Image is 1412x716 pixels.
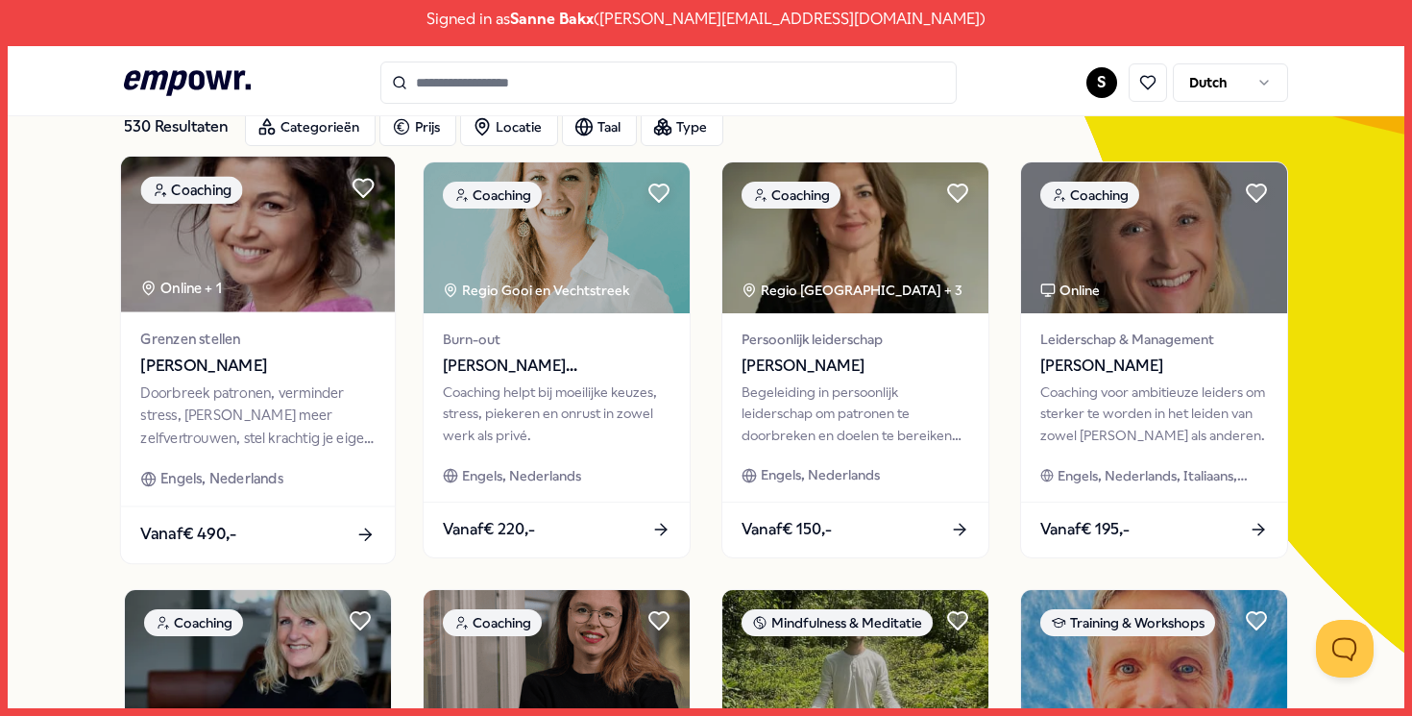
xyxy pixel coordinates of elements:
[460,108,558,146] button: Locatie
[141,176,243,204] div: Coaching
[641,108,723,146] button: Type
[510,7,594,32] span: Sanne Bakx
[141,328,376,350] span: Grenzen stellen
[742,517,832,542] span: Vanaf € 150,-
[141,278,222,300] div: Online + 1
[721,161,989,558] a: package imageCoachingRegio [GEOGRAPHIC_DATA] + 3Persoonlijk leiderschap[PERSON_NAME]Begeleiding i...
[761,464,880,485] span: Engels, Nederlands
[141,354,376,379] span: [PERSON_NAME]
[742,609,933,636] div: Mindfulness & Meditatie
[722,162,988,313] img: package image
[562,108,637,146] button: Taal
[120,156,396,564] a: package imageCoachingOnline + 1Grenzen stellen[PERSON_NAME]Doorbreek patronen, verminder stress, ...
[1040,382,1268,446] div: Coaching voor ambitieuze leiders om sterker te worden in het leiden van zowel [PERSON_NAME] als a...
[160,468,283,490] span: Engels, Nederlands
[443,280,632,301] div: Regio Gooi en Vechtstreek
[380,62,957,104] input: Search for products, categories or subcategories
[423,161,691,558] a: package imageCoachingRegio Gooi en Vechtstreek Burn-out[PERSON_NAME][GEOGRAPHIC_DATA]Coaching hel...
[742,329,969,350] span: Persoonlijk leiderschap
[443,182,542,209] div: Coaching
[1021,162,1287,313] img: package image
[1040,609,1215,636] div: Training & Workshops
[443,354,670,379] span: [PERSON_NAME][GEOGRAPHIC_DATA]
[141,382,376,448] div: Doorbreek patronen, verminder stress, [PERSON_NAME] meer zelfvertrouwen, stel krachtig je eigen g...
[1086,67,1117,98] button: S
[443,382,670,446] div: Coaching helpt bij moeilijke keuzes, stress, piekeren en onrust in zowel werk als privé.
[144,609,243,636] div: Coaching
[742,182,840,209] div: Coaching
[124,108,230,146] div: 530 Resultaten
[245,108,376,146] button: Categorieën
[443,517,535,542] span: Vanaf € 220,-
[742,382,969,446] div: Begeleiding in persoonlijk leiderschap om patronen te doorbreken en doelen te bereiken via bewust...
[1040,517,1130,542] span: Vanaf € 195,-
[1040,329,1268,350] span: Leiderschap & Management
[379,108,456,146] button: Prijs
[1020,161,1288,558] a: package imageCoachingOnlineLeiderschap & Management[PERSON_NAME]Coaching voor ambitieuze leiders ...
[1040,280,1100,301] div: Online
[462,465,581,486] span: Engels, Nederlands
[443,609,542,636] div: Coaching
[1316,620,1374,678] iframe: Help Scout Beacon - Open
[742,280,962,301] div: Regio [GEOGRAPHIC_DATA] + 3
[1058,465,1267,486] span: Engels, Nederlands, Italiaans, Zweeds
[742,354,969,379] span: [PERSON_NAME]
[424,162,690,313] img: package image
[1040,354,1268,379] span: [PERSON_NAME]
[443,329,670,350] span: Burn-out
[141,522,237,547] span: Vanaf € 490,-
[1040,182,1139,209] div: Coaching
[121,157,395,311] img: package image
